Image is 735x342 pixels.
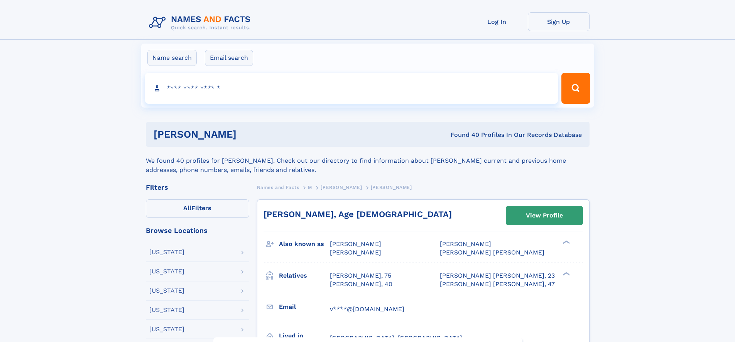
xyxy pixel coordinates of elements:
a: Names and Facts [257,182,299,192]
a: Sign Up [528,12,590,31]
a: [PERSON_NAME] [PERSON_NAME], 47 [440,280,555,288]
a: Log In [466,12,528,31]
h3: Email [279,300,330,313]
a: M [308,182,312,192]
h3: Also known as [279,238,330,251]
div: [US_STATE] [149,326,184,332]
a: [PERSON_NAME] [321,182,362,192]
input: search input [145,73,558,104]
span: [PERSON_NAME] [PERSON_NAME] [440,249,544,256]
div: View Profile [526,207,563,224]
div: ❯ [561,271,570,276]
div: [US_STATE] [149,307,184,313]
span: [PERSON_NAME] [330,249,381,256]
div: Found 40 Profiles In Our Records Database [343,131,582,139]
label: Name search [147,50,197,66]
button: Search Button [561,73,590,104]
a: [PERSON_NAME], 40 [330,280,392,288]
label: Filters [146,199,249,218]
label: Email search [205,50,253,66]
span: [PERSON_NAME] [371,185,412,190]
span: [PERSON_NAME] [321,185,362,190]
img: Logo Names and Facts [146,12,257,33]
span: [GEOGRAPHIC_DATA], [GEOGRAPHIC_DATA] [330,334,462,342]
a: [PERSON_NAME], Age [DEMOGRAPHIC_DATA] [264,209,452,219]
div: ❯ [561,240,570,245]
div: [US_STATE] [149,249,184,255]
a: View Profile [506,206,583,225]
div: Filters [146,184,249,191]
a: [PERSON_NAME] [PERSON_NAME], 23 [440,271,555,280]
span: [PERSON_NAME] [440,240,491,248]
div: Browse Locations [146,227,249,234]
span: M [308,185,312,190]
h3: Relatives [279,269,330,282]
div: [US_STATE] [149,268,184,275]
a: [PERSON_NAME], 75 [330,271,391,280]
div: We found 40 profiles for [PERSON_NAME]. Check out our directory to find information about [PERSON... [146,147,590,175]
h1: [PERSON_NAME] [154,130,344,139]
div: [US_STATE] [149,288,184,294]
span: All [183,204,191,212]
span: [PERSON_NAME] [330,240,381,248]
